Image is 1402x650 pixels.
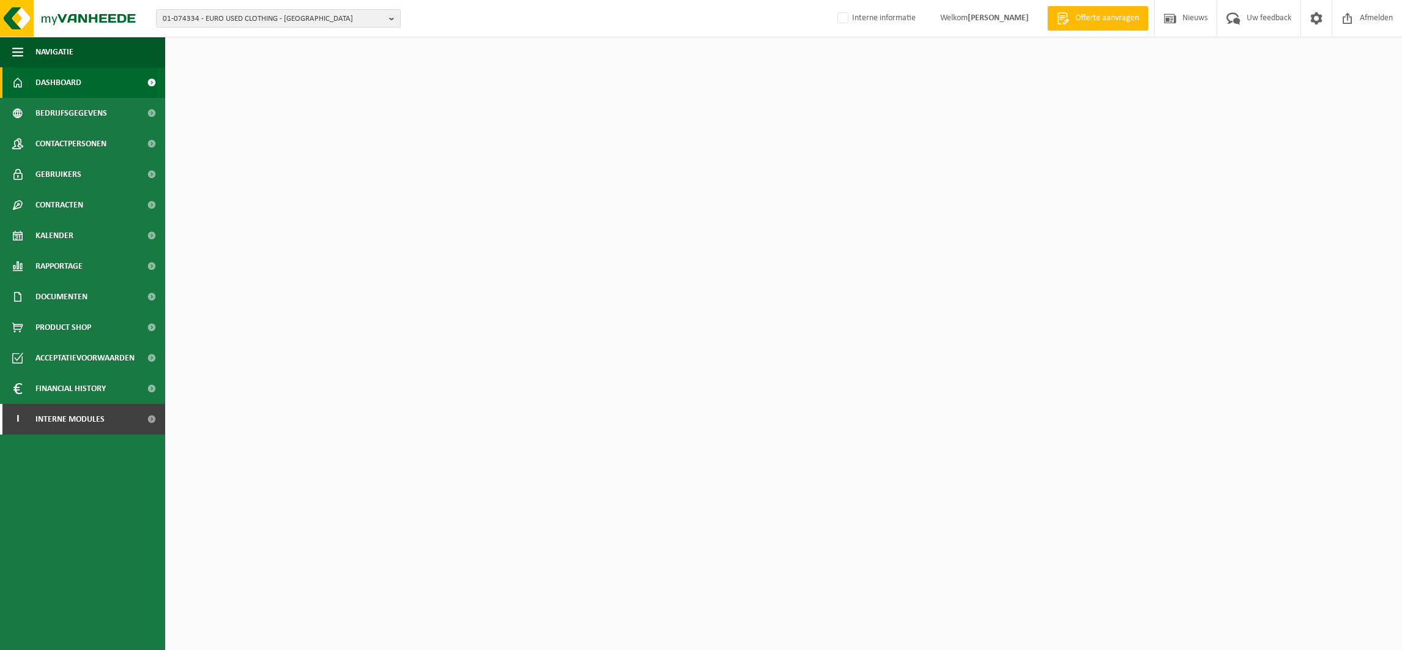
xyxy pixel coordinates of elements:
span: Rapportage [35,251,83,282]
span: Gebruikers [35,159,81,190]
span: Product Shop [35,312,91,343]
span: Offerte aanvragen [1072,12,1142,24]
label: Interne informatie [835,9,916,28]
button: 01-074334 - EURO USED CLOTHING - [GEOGRAPHIC_DATA] [156,9,401,28]
span: Navigatie [35,37,73,67]
span: Financial History [35,373,106,404]
span: I [12,404,23,435]
span: Kalender [35,220,73,251]
span: Documenten [35,282,87,312]
span: Dashboard [35,67,81,98]
span: 01-074334 - EURO USED CLOTHING - [GEOGRAPHIC_DATA] [163,10,384,28]
span: Interne modules [35,404,105,435]
span: Bedrijfsgegevens [35,98,107,129]
span: Contracten [35,190,83,220]
a: Offerte aanvragen [1047,6,1148,31]
span: Acceptatievoorwaarden [35,343,135,373]
span: Contactpersonen [35,129,106,159]
strong: [PERSON_NAME] [968,13,1029,23]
